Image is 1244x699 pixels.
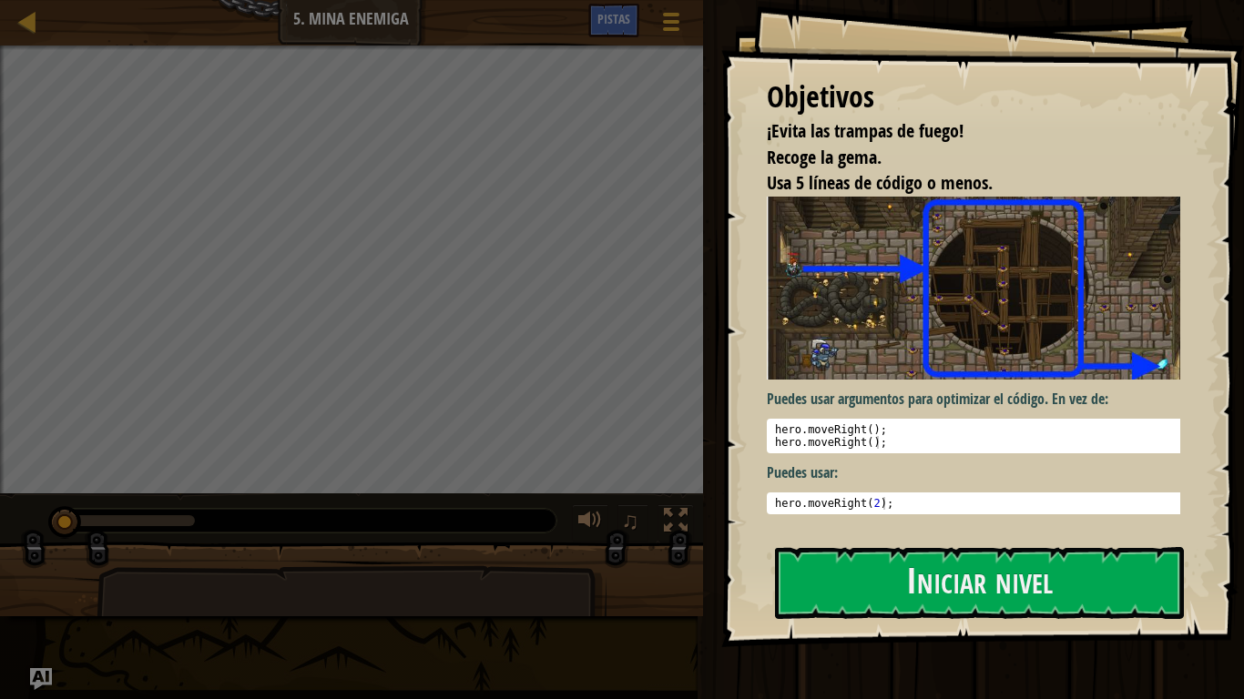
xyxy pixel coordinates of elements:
span: Pistas [597,10,630,27]
button: Iniciar nivel [775,547,1184,619]
span: ♫ [621,507,639,534]
li: Usa 5 líneas de código o menos. [744,170,1176,197]
p: Puedes usar argumentos para optimizar el código. En vez de: [767,389,1194,410]
li: Recoge la gema. [744,145,1176,171]
span: Usa 5 líneas de código o menos. [767,170,993,195]
span: ¡Evita las trampas de fuego! [767,118,964,143]
button: Mostrar menú de juego [648,4,694,46]
button: ♫ [617,504,648,542]
img: Mina enemiga [767,197,1194,380]
div: Objetivos [767,76,1180,118]
p: Puedes usar: [767,462,1194,483]
button: Ask AI [30,668,52,690]
button: Cambia a pantalla completa. [658,504,694,542]
span: Recoge la gema. [767,145,882,169]
li: ¡Evita las trampas de fuego! [744,118,1176,145]
button: Ajustar el volúmen [572,504,608,542]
